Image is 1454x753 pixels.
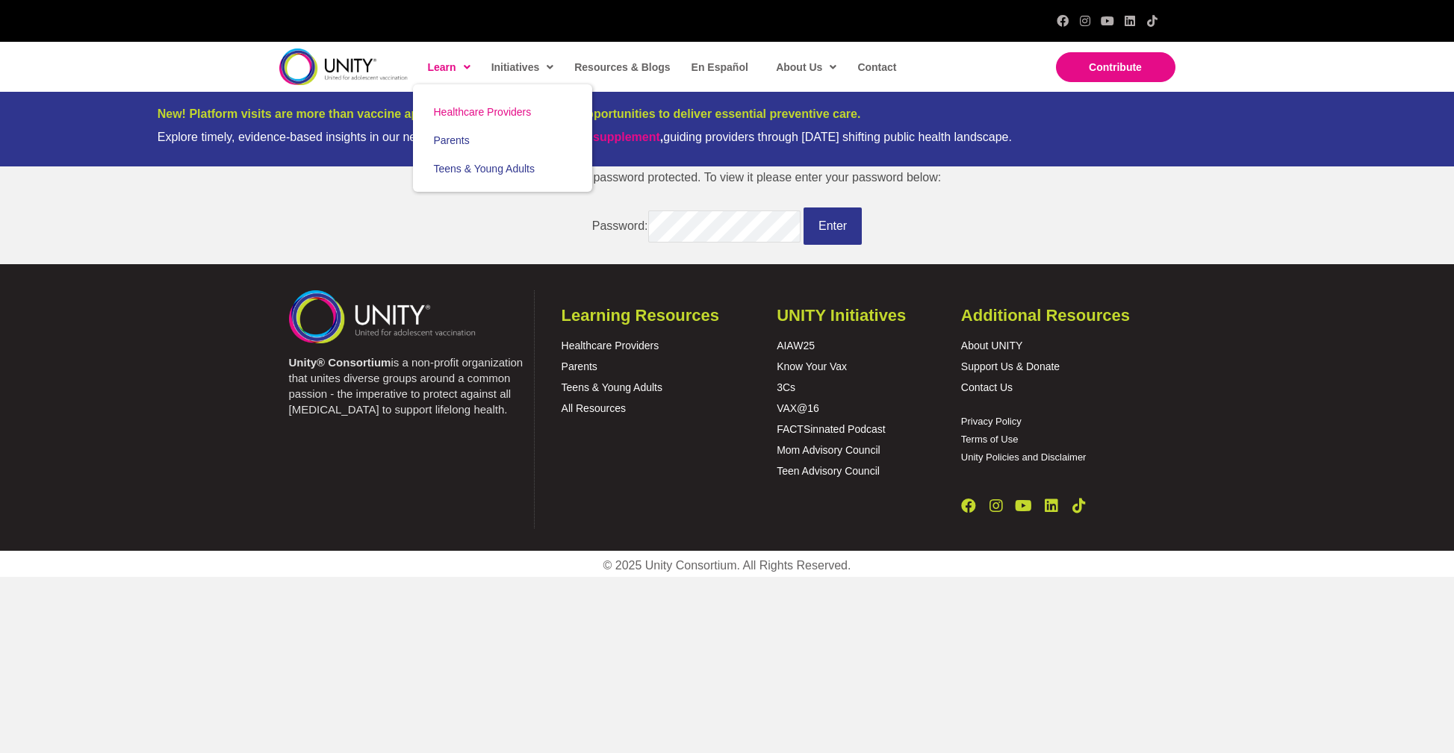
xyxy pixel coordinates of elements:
[1079,15,1091,27] a: Instagram
[413,154,592,183] a: Teens & Young Adults
[434,163,535,175] span: Teens & Young Adults
[1057,15,1069,27] a: Facebook
[574,61,670,73] span: Resources & Blogs
[1016,499,1031,513] a: YouTube
[158,130,1297,144] div: Explore timely, evidence-based insights in our new guiding providers through [DATE] shifting publ...
[961,416,1022,427] a: Privacy Policy
[961,499,976,513] a: Facebook
[567,50,676,84] a: Resources & Blogs
[804,207,862,245] input: Enter
[428,56,470,78] span: Learn
[1124,15,1136,27] a: LinkedIn
[562,306,720,325] span: Learning Resources
[961,306,1130,325] span: Additional Resources
[562,340,659,351] a: Healthcare Providers
[1072,499,1087,513] a: TikTok
[1146,15,1158,27] a: TikTok
[1056,52,1175,82] a: Contribute
[1044,499,1059,513] a: LinkedIn
[768,50,842,84] a: About Us
[961,340,1022,351] a: About UNITY
[491,56,554,78] span: Initiatives
[776,56,836,78] span: About Us
[850,50,902,84] a: Contact
[289,356,391,369] strong: Unity® Consortium
[961,381,1013,393] a: Contact Us
[777,465,880,477] a: Teen Advisory Council
[592,219,801,232] label: Password:
[562,360,597,372] a: Parents
[413,98,592,126] a: Healthcare Providers
[1089,61,1142,73] span: Contribute
[692,61,748,73] span: En Español
[777,423,886,435] a: FACTSinnated Podcast
[1102,15,1113,27] a: YouTube
[777,381,795,393] a: 3Cs
[562,402,626,414] a: All Resources
[434,134,470,146] span: Parents
[434,106,532,118] span: Healthcare Providers
[961,360,1060,372] a: Support Us & Donate
[413,126,592,154] a: Parents
[857,61,896,73] span: Contact
[777,402,819,414] a: VAX@16
[289,354,526,417] p: is a non-profit organization that unites diverse groups around a common passion - the imperative ...
[648,210,801,243] input: Password:
[777,360,847,372] a: Know Your Vax
[777,444,880,456] a: Mom Advisory Council
[332,554,1123,577] p: © 2025 Unity Consortium. All Rights Reserved.
[777,340,815,351] a: AIAW25
[961,434,1019,445] a: Terms of Use
[961,452,1087,463] a: Unity Policies and Disclaimer
[989,499,1004,513] a: Instagram
[289,290,476,343] img: unity-logo
[562,381,662,393] a: Teens & Young Adults
[158,107,861,120] span: New! Platform visits are more than vaccine appointments—they’re critical opportunities to deliver...
[777,306,906,325] span: UNITY Initiatives
[279,49,408,85] img: unity-logo-dark
[684,50,754,84] a: En Español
